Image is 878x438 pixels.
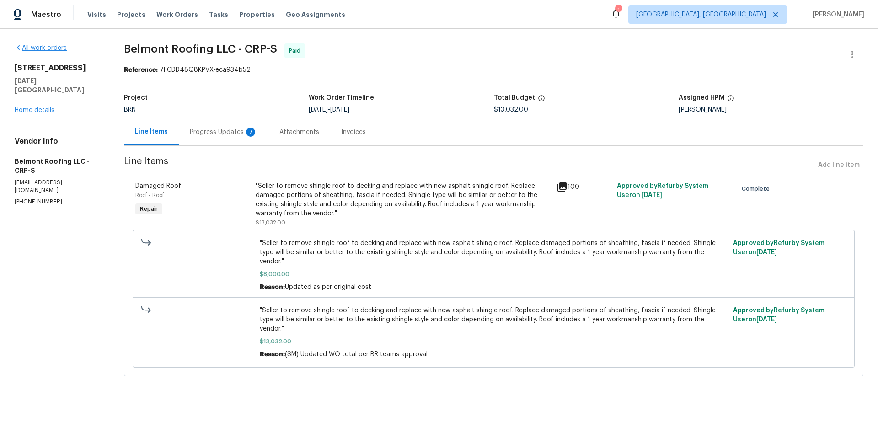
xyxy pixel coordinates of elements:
[15,157,102,175] h5: Belmont Roofing LLC - CRP-S
[494,107,528,113] span: $13,032.00
[124,67,158,73] b: Reference:
[15,198,102,206] p: [PHONE_NUMBER]
[809,10,864,19] span: [PERSON_NAME]
[679,107,863,113] div: [PERSON_NAME]
[494,95,535,101] h5: Total Budget
[642,192,662,198] span: [DATE]
[756,316,777,323] span: [DATE]
[309,107,328,113] span: [DATE]
[727,95,734,107] span: The hpm assigned to this work order.
[615,5,621,15] div: 1
[190,128,257,137] div: Progress Updates
[260,284,285,290] span: Reason:
[742,184,773,193] span: Complete
[256,220,285,225] span: $13,032.00
[260,306,728,333] span: "Seller to remove shingle roof to decking and replace with new asphalt shingle roof. Replace dama...
[733,307,824,323] span: Approved by Refurby System User on
[260,270,728,279] span: $8,000.00
[285,284,371,290] span: Updated as per original cost
[330,107,349,113] span: [DATE]
[15,107,54,113] a: Home details
[15,45,67,51] a: All work orders
[260,239,728,266] span: "Seller to remove shingle roof to decking and replace with new asphalt shingle roof. Replace dama...
[135,127,168,136] div: Line Items
[246,128,255,137] div: 7
[756,249,777,256] span: [DATE]
[15,137,102,146] h4: Vendor Info
[124,43,277,54] span: Belmont Roofing LLC - CRP-S
[617,183,708,198] span: Approved by Refurby System User on
[341,128,366,137] div: Invoices
[117,10,145,19] span: Projects
[256,182,551,218] div: "Seller to remove shingle roof to decking and replace with new asphalt shingle roof. Replace dama...
[31,10,61,19] span: Maestro
[260,337,728,346] span: $13,032.00
[309,95,374,101] h5: Work Order Timeline
[15,76,102,95] h5: [DATE][GEOGRAPHIC_DATA]
[733,240,824,256] span: Approved by Refurby System User on
[135,183,181,189] span: Damaged Roof
[15,64,102,73] h2: [STREET_ADDRESS]
[124,157,814,174] span: Line Items
[289,46,304,55] span: Paid
[679,95,724,101] h5: Assigned HPM
[124,107,136,113] span: BRN
[260,351,285,358] span: Reason:
[309,107,349,113] span: -
[538,95,545,107] span: The total cost of line items that have been proposed by Opendoor. This sum includes line items th...
[124,65,863,75] div: 7FCDD48Q8KPVX-eca934b52
[135,192,164,198] span: Roof - Roof
[286,10,345,19] span: Geo Assignments
[124,95,148,101] h5: Project
[285,351,429,358] span: (SM) Updated WO total per BR teams approval.
[15,179,102,194] p: [EMAIL_ADDRESS][DOMAIN_NAME]
[209,11,228,18] span: Tasks
[87,10,106,19] span: Visits
[279,128,319,137] div: Attachments
[156,10,198,19] span: Work Orders
[239,10,275,19] span: Properties
[636,10,766,19] span: [GEOGRAPHIC_DATA], [GEOGRAPHIC_DATA]
[136,204,161,214] span: Repair
[557,182,611,192] div: 100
